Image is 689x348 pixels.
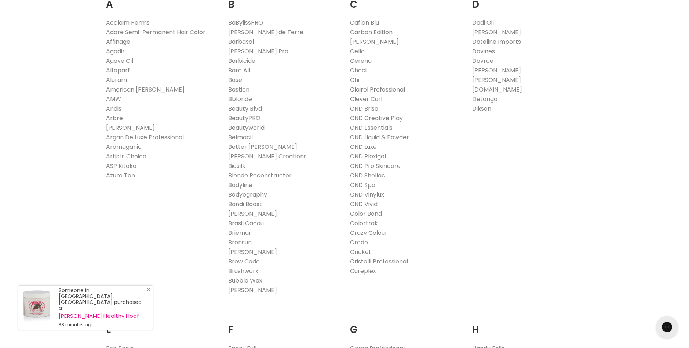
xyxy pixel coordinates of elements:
a: CND Luxe [350,143,377,151]
a: Aluram [106,76,127,84]
a: Barbicide [228,57,255,65]
a: Beauty Blvd [228,104,262,113]
a: Cerena [350,57,372,65]
div: Someone in [GEOGRAPHIC_DATA], [GEOGRAPHIC_DATA] purchased a [59,287,145,328]
a: Bubble Wax [228,276,262,285]
a: Bastion [228,85,249,94]
a: Arbre [106,114,123,122]
a: CND Vinylux [350,190,384,199]
a: CND Spa [350,181,375,189]
a: Azure Tan [106,171,135,180]
a: CND Creative Play [350,114,403,122]
a: Bronsun [228,238,252,247]
a: CND Essentials [350,123,393,132]
a: Andis [106,104,121,113]
a: [PERSON_NAME] [472,66,521,75]
a: Bondi Boost [228,200,262,208]
a: Alfaparf [106,66,130,75]
a: Agadir [106,47,125,55]
a: Crazy Colour [350,229,387,237]
a: BaBylissPRO [228,18,263,27]
a: Brushworx [228,267,258,275]
a: American [PERSON_NAME] [106,85,185,94]
a: CND Vivid [350,200,378,208]
h2: F [228,313,339,337]
a: CND Liquid & Powder [350,133,409,141]
a: Checi [350,66,367,75]
a: CND Shellac [350,171,385,180]
h2: E [106,313,217,337]
a: BeautyPRO [228,114,260,122]
a: Base [228,76,242,84]
a: Aromaganic [106,143,142,151]
a: Davines [472,47,495,55]
a: Cello [350,47,365,55]
a: Bodyline [228,181,252,189]
iframe: Gorgias live chat messenger [652,313,682,341]
a: [PERSON_NAME] [228,248,277,256]
a: [DOMAIN_NAME] [472,85,522,94]
a: Color Bond [350,209,382,218]
a: [PERSON_NAME] [106,123,155,132]
a: Bodyography [228,190,267,199]
a: CND Plexigel [350,152,386,161]
svg: Close Icon [146,287,151,292]
a: Acclaim Perms [106,18,150,27]
a: [PERSON_NAME] [350,37,399,46]
a: Cureplex [350,267,376,275]
a: CND Brisa [350,104,378,113]
a: [PERSON_NAME] [472,28,521,36]
a: Cricket [350,248,371,256]
a: [PERSON_NAME] de Terre [228,28,303,36]
a: Detango [472,95,497,103]
a: [PERSON_NAME] [472,76,521,84]
a: Better [PERSON_NAME] [228,143,297,151]
a: Blonde Reconstructor [228,171,292,180]
a: [PERSON_NAME] [228,286,277,294]
a: [PERSON_NAME] [228,209,277,218]
a: Barbasol [228,37,254,46]
a: Beautyworld [228,123,265,132]
a: Bare All [228,66,250,75]
a: Credo [350,238,368,247]
a: Clairol Professional [350,85,405,94]
a: Caflon Blu [350,18,379,27]
a: Belmacil [228,133,253,141]
a: Agave Oil [106,57,133,65]
a: Briemar [228,229,251,237]
a: Chi [350,76,359,84]
a: [PERSON_NAME] Creations [228,152,307,161]
a: Close Notification [143,287,151,295]
a: Dateline Imports [472,37,521,46]
h2: G [350,313,461,337]
a: [PERSON_NAME] Pro [228,47,288,55]
a: Brasil Cacau [228,219,264,227]
a: Artists Choice [106,152,146,161]
a: Brow Code [228,257,260,266]
a: Davroe [472,57,493,65]
a: Visit product page [18,286,55,330]
a: Dadi Oil [472,18,494,27]
a: Cristalli Professional [350,257,408,266]
a: AMW [106,95,121,103]
a: Carbon Edition [350,28,393,36]
a: Dikson [472,104,491,113]
a: Argan De Luxe Professional [106,133,184,141]
a: Colortrak [350,219,378,227]
small: 38 minutes ago [59,322,145,328]
a: Affinage [106,37,130,46]
h2: H [472,313,583,337]
a: Adore Semi-Permanent Hair Color [106,28,205,36]
a: CND Pro Skincare [350,162,401,170]
a: Bblonde [228,95,252,103]
a: Clever Curl [350,95,382,103]
a: ASP Kitoko [106,162,136,170]
a: Biosilk [228,162,245,170]
a: [PERSON_NAME] Healthy Hoof [59,313,145,319]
